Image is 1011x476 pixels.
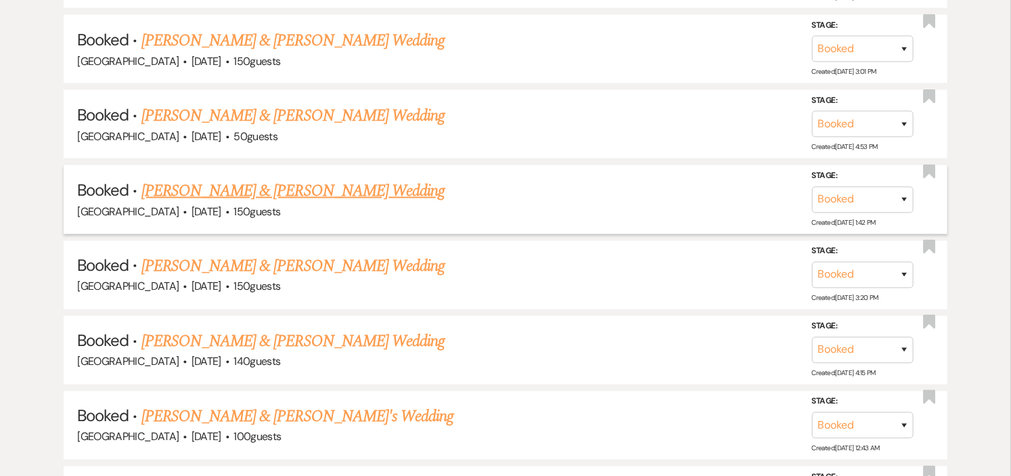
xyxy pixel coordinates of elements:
span: 150 guests [233,280,280,294]
span: [GEOGRAPHIC_DATA] [77,430,179,444]
span: Created: [DATE] 12:43 AM [812,444,880,453]
span: 100 guests [233,430,281,444]
a: [PERSON_NAME] & [PERSON_NAME]'s Wedding [141,405,454,429]
span: [DATE] [192,355,221,369]
span: Created: [DATE] 1:42 PM [812,218,876,227]
span: [DATE] [192,54,221,68]
span: Created: [DATE] 3:01 PM [812,68,876,77]
label: Stage: [812,395,914,410]
span: Booked [77,179,129,200]
span: Created: [DATE] 4:53 PM [812,143,878,152]
span: Created: [DATE] 3:20 PM [812,294,878,303]
span: [GEOGRAPHIC_DATA] [77,280,179,294]
label: Stage: [812,18,914,33]
span: [GEOGRAPHIC_DATA] [77,355,179,369]
a: [PERSON_NAME] & [PERSON_NAME] Wedding [141,255,445,279]
label: Stage: [812,244,914,259]
span: [DATE] [192,129,221,144]
span: 50 guests [233,129,277,144]
label: Stage: [812,169,914,184]
span: [GEOGRAPHIC_DATA] [77,204,179,219]
a: [PERSON_NAME] & [PERSON_NAME] Wedding [141,179,445,203]
span: 150 guests [233,54,280,68]
span: [GEOGRAPHIC_DATA] [77,129,179,144]
span: 150 guests [233,204,280,219]
span: [GEOGRAPHIC_DATA] [77,54,179,68]
a: [PERSON_NAME] & [PERSON_NAME] Wedding [141,330,445,354]
span: Booked [77,406,129,427]
span: Booked [77,255,129,276]
span: Booked [77,29,129,50]
span: [DATE] [192,430,221,444]
span: 140 guests [233,355,280,369]
span: Created: [DATE] 4:15 PM [812,369,876,378]
a: [PERSON_NAME] & [PERSON_NAME] Wedding [141,104,445,128]
a: [PERSON_NAME] & [PERSON_NAME] Wedding [141,28,445,53]
span: Booked [77,104,129,125]
label: Stage: [812,94,914,109]
label: Stage: [812,320,914,334]
span: [DATE] [192,280,221,294]
span: [DATE] [192,204,221,219]
span: Booked [77,330,129,351]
